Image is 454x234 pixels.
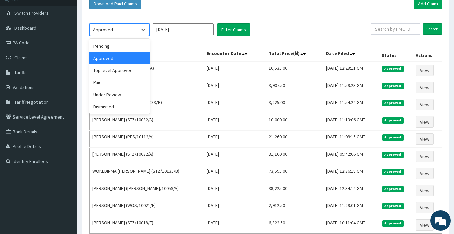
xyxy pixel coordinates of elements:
[416,133,434,145] a: View
[266,216,323,234] td: 6,322.50
[382,220,404,226] span: Approved
[323,79,379,96] td: [DATE] 11:59:23 GMT
[204,182,266,199] td: [DATE]
[323,216,379,234] td: [DATE] 10:11:04 GMT
[153,23,214,35] input: Select Month and Year
[204,46,266,62] th: Encounter Date
[266,113,323,131] td: 10,000.00
[90,216,204,234] td: [PERSON_NAME] (STZ/10018/E)
[204,148,266,165] td: [DATE]
[89,76,150,89] div: Paid
[89,52,150,64] div: Approved
[371,23,420,35] input: Search by HMO ID
[382,134,404,140] span: Approved
[416,65,434,76] a: View
[12,34,27,51] img: d_794563401_company_1708531726252_794563401
[382,66,404,72] span: Approved
[14,69,27,75] span: Tariffs
[416,219,434,231] a: View
[323,199,379,216] td: [DATE] 11:29:01 GMT
[14,25,36,31] span: Dashboard
[416,185,434,196] a: View
[266,199,323,216] td: 2,912.50
[323,62,379,79] td: [DATE] 12:28:11 GMT
[416,202,434,213] a: View
[89,64,150,76] div: Top level Approved
[90,199,204,216] td: [PERSON_NAME] (WOS/10021/E)
[14,10,49,16] span: Switch Providers
[323,182,379,199] td: [DATE] 12:34:14 GMT
[423,23,442,35] input: Search
[266,46,323,62] th: Total Price(₦)
[379,46,413,62] th: Status
[266,131,323,148] td: 21,260.00
[90,182,204,199] td: [PERSON_NAME] ([PERSON_NAME]/10059/A)
[204,165,266,182] td: [DATE]
[14,99,49,105] span: Tariff Negotiation
[323,148,379,165] td: [DATE] 09:42:06 GMT
[416,151,434,162] a: View
[90,131,204,148] td: [PERSON_NAME] (PES/10112/A)
[323,113,379,131] td: [DATE] 11:13:06 GMT
[90,113,204,131] td: [PERSON_NAME] (STZ/10032/A)
[413,46,442,62] th: Actions
[35,38,113,46] div: Chat with us now
[204,113,266,131] td: [DATE]
[89,101,150,113] div: Dismissed
[204,131,266,148] td: [DATE]
[89,89,150,101] div: Under Review
[89,40,150,52] div: Pending
[90,165,204,182] td: WOKEDINMA [PERSON_NAME] (STZ/10135/B)
[266,79,323,96] td: 3,907.50
[416,168,434,179] a: View
[382,203,404,209] span: Approved
[416,82,434,93] a: View
[382,169,404,175] span: Approved
[93,26,113,33] div: Approved
[323,96,379,113] td: [DATE] 11:54:24 GMT
[217,23,250,36] button: Filter Claims
[416,116,434,128] a: View
[204,96,266,113] td: [DATE]
[266,182,323,199] td: 38,225.00
[266,62,323,79] td: 10,535.00
[323,165,379,182] td: [DATE] 12:36:18 GMT
[110,3,127,20] div: Minimize live chat window
[204,216,266,234] td: [DATE]
[266,96,323,113] td: 3,225.00
[266,165,323,182] td: 73,595.00
[14,55,28,61] span: Claims
[382,100,404,106] span: Approved
[39,73,93,141] span: We're online!
[90,148,204,165] td: [PERSON_NAME] (STZ/10032/A)
[3,160,128,183] textarea: Type your message and hit 'Enter'
[323,131,379,148] td: [DATE] 11:09:15 GMT
[266,148,323,165] td: 31,100.00
[204,62,266,79] td: [DATE]
[204,79,266,96] td: [DATE]
[382,186,404,192] span: Approved
[382,83,404,89] span: Approved
[382,152,404,158] span: Approved
[204,199,266,216] td: [DATE]
[416,99,434,110] a: View
[323,46,379,62] th: Date Filed
[382,117,404,123] span: Approved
